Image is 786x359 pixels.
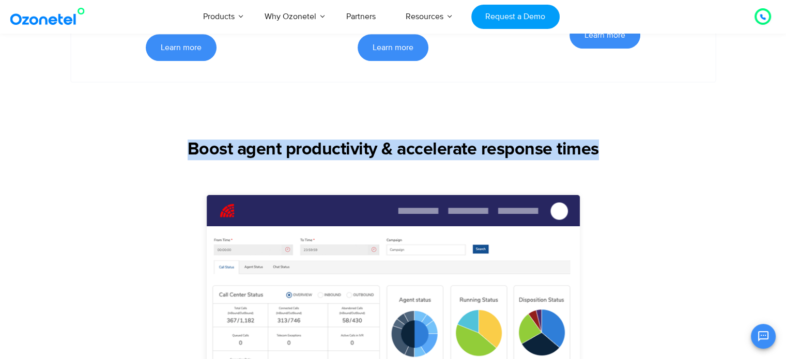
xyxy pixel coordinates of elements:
a: Learn more [146,34,217,61]
a: Learn more [569,22,640,49]
span: Learn more [161,43,202,52]
span: Learn more [373,43,413,52]
a: Request a Demo [471,5,560,29]
h2: Boost agent productivity & accelerate response times [32,139,755,160]
a: Learn more [358,34,428,61]
button: Open chat [751,324,776,349]
span: Learn more [584,31,625,39]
